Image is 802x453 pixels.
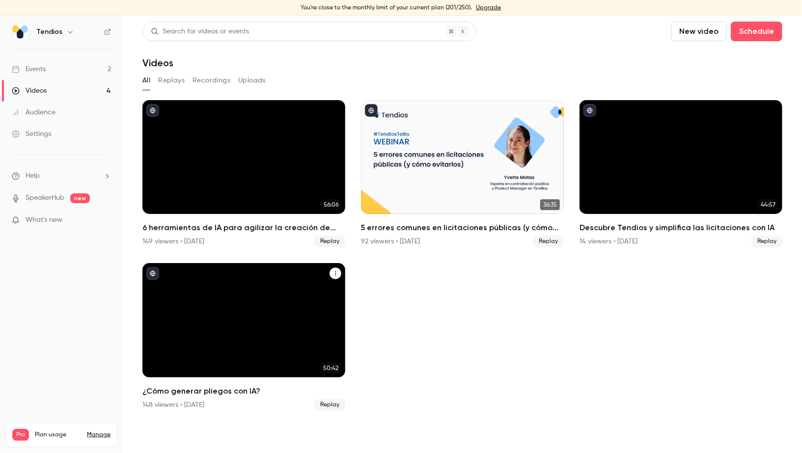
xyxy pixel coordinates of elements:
li: 5 errores comunes en licitaciones públicas (y cómo evitarlos) [361,100,564,247]
div: 148 viewers • [DATE] [142,400,204,410]
button: published [583,104,596,117]
h1: Videos [142,57,173,69]
button: Uploads [238,73,266,88]
section: Videos [142,22,782,447]
li: Descubre Tendios y simplifica las licitaciones con IA [580,100,782,247]
button: published [365,104,378,117]
a: 56:066 herramientas de IA para agilizar la creación de expedientes149 viewers • [DATE]Replay [142,100,345,247]
h6: Tendios [36,27,62,37]
span: 56:06 [321,199,341,210]
button: Recordings [193,73,230,88]
div: Search for videos or events [151,27,249,37]
a: 36:355 errores comunes en licitaciones públicas (y cómo evitarlos)92 viewers • [DATE]Replay [361,100,564,247]
button: Schedule [731,22,782,41]
div: 92 viewers • [DATE] [361,237,420,246]
a: 44:57Descubre Tendios y simplifica las licitaciones con IA14 viewers • [DATE]Replay [580,100,782,247]
div: Videos [12,86,47,96]
span: 44:57 [758,199,778,210]
button: published [146,104,159,117]
span: new [70,193,90,203]
a: 50:42¿Cómo generar pliegos con IA?148 viewers • [DATE]Replay [142,263,345,410]
button: Replays [158,73,185,88]
span: Replay [314,399,345,411]
span: 50:42 [320,363,341,373]
span: Replay [751,236,782,247]
div: 149 viewers • [DATE] [142,237,204,246]
span: What's new [26,215,62,225]
li: help-dropdown-opener [12,171,111,181]
h2: ¿Cómo generar pliegos con IA? [142,385,345,397]
span: Plan usage [35,431,81,439]
h2: 6 herramientas de IA para agilizar la creación de expedientes [142,222,345,234]
h2: Descubre Tendios y simplifica las licitaciones con IA [580,222,782,234]
a: Manage [87,431,111,439]
button: New video [671,22,727,41]
span: Replay [314,236,345,247]
a: SpeakerHub [26,193,64,203]
button: All [142,73,150,88]
li: 6 herramientas de IA para agilizar la creación de expedientes [142,100,345,247]
h2: 5 errores comunes en licitaciones públicas (y cómo evitarlos) [361,222,564,234]
img: Tendios [12,24,28,40]
li: ¿Cómo generar pliegos con IA? [142,263,345,410]
div: Settings [12,129,51,139]
div: Audience [12,107,55,117]
span: Help [26,171,40,181]
span: 36:35 [540,199,560,210]
ul: Videos [142,100,782,411]
div: 14 viewers • [DATE] [580,237,637,246]
button: published [146,267,159,280]
div: Events [12,64,46,74]
span: Replay [533,236,564,247]
a: Upgrade [476,4,501,12]
span: Pro [12,429,29,441]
